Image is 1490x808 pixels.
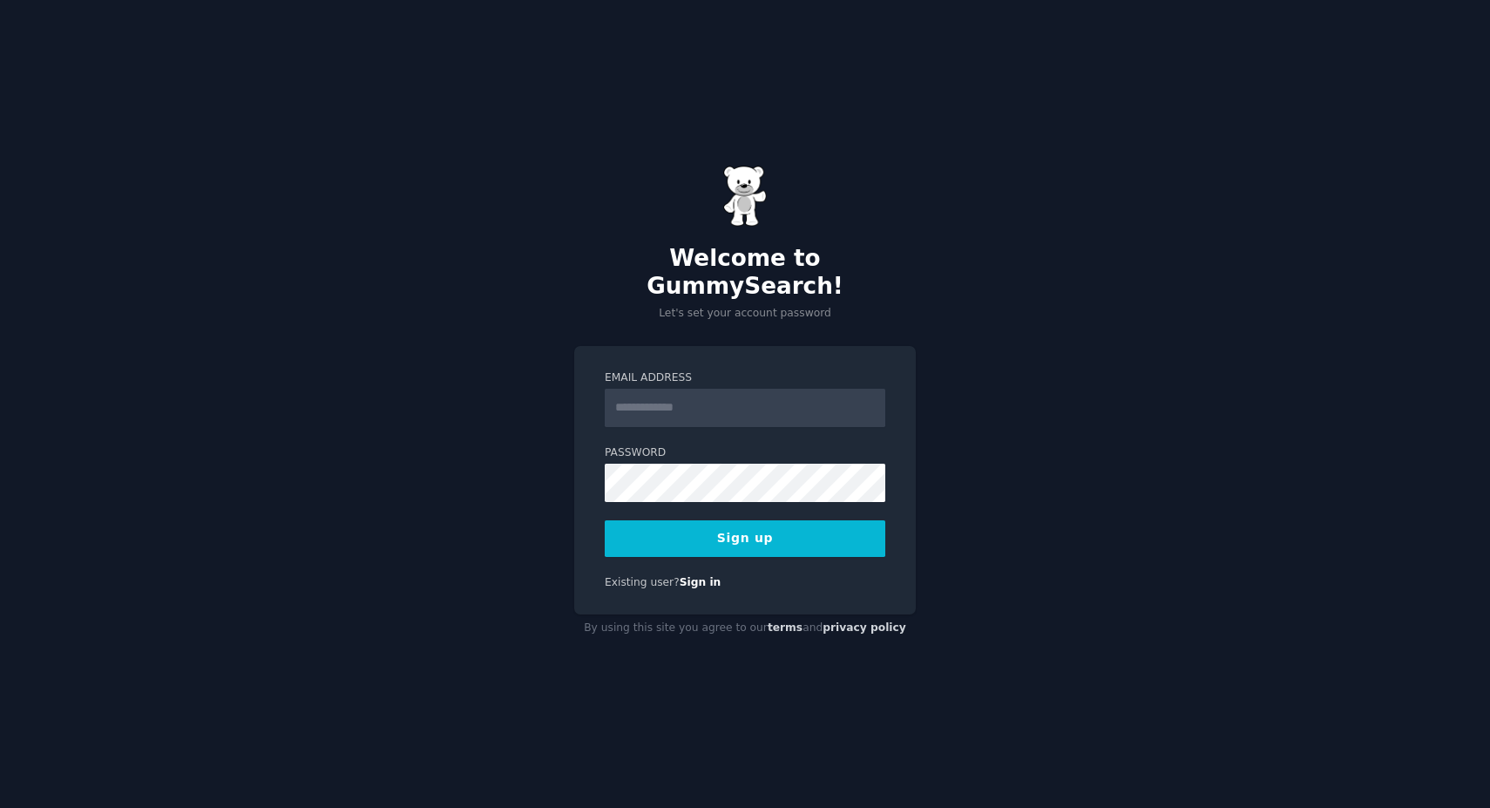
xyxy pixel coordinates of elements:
span: Existing user? [605,576,680,588]
label: Password [605,445,885,461]
div: By using this site you agree to our and [574,614,916,642]
a: terms [768,621,803,634]
label: Email Address [605,370,885,386]
button: Sign up [605,520,885,557]
h2: Welcome to GummySearch! [574,245,916,300]
a: privacy policy [823,621,906,634]
a: Sign in [680,576,721,588]
img: Gummy Bear [723,166,767,227]
p: Let's set your account password [574,306,916,322]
